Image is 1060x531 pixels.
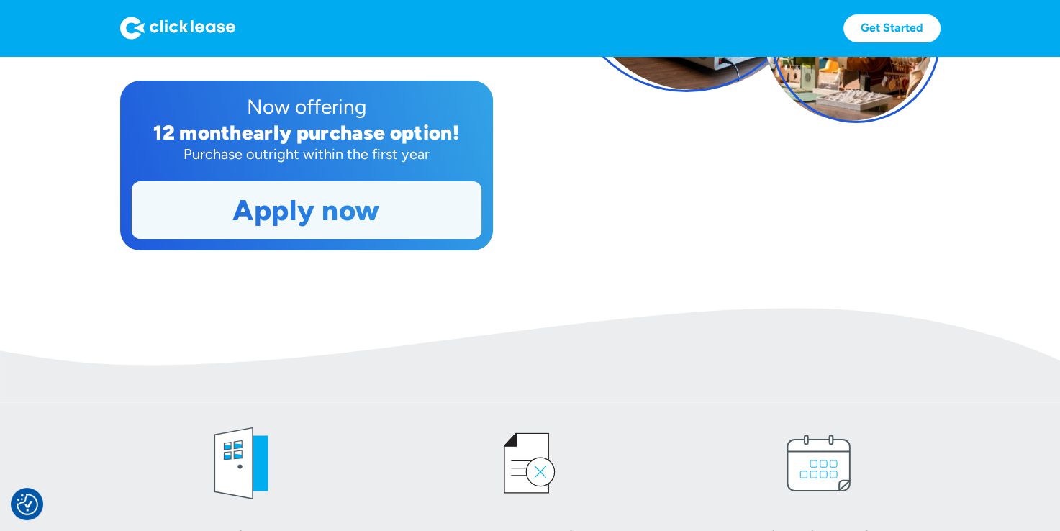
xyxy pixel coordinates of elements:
[132,182,481,238] a: Apply now
[486,420,573,507] img: credit icon
[198,420,284,507] img: welcome icon
[242,120,459,145] div: early purchase option!
[132,144,481,164] div: Purchase outright within the first year
[120,17,235,40] img: Logo
[17,494,38,515] button: Consent Preferences
[776,420,862,507] img: calendar icon
[17,494,38,515] img: Revisit consent button
[132,92,481,121] div: Now offering
[843,14,941,42] a: Get Started
[153,120,242,145] div: 12 month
